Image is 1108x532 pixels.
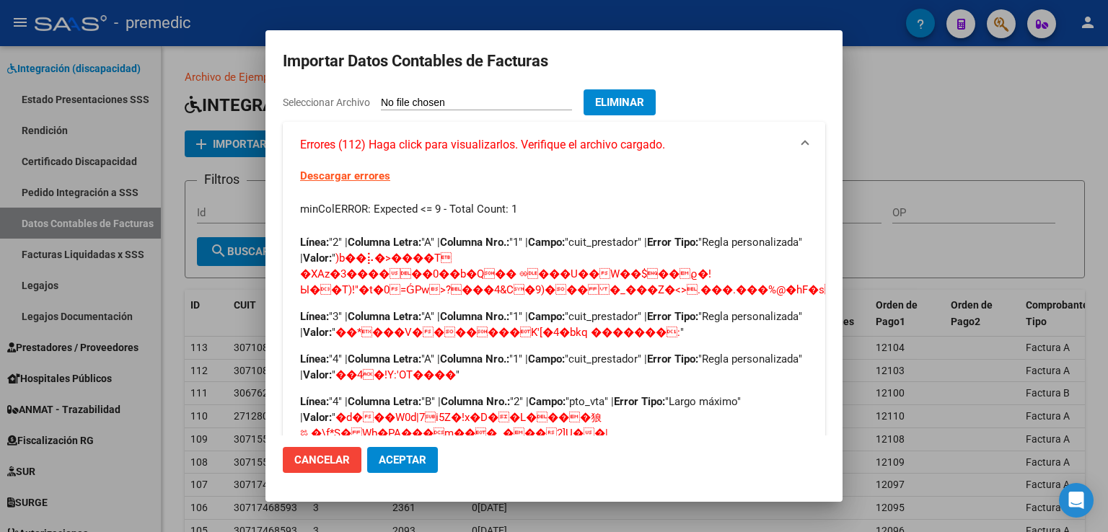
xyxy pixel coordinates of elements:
[595,96,644,109] span: Eliminar
[303,326,332,339] strong: Valor:
[303,368,332,381] strong: Valor:
[367,447,438,473] button: Aceptar
[300,169,390,182] a: Descargar errores
[614,395,665,408] strong: Error Tipo:
[528,236,565,249] strong: Campo:
[335,326,680,339] span: ��*���V� ������K'[�4�bkq �������:
[348,236,421,249] strong: Columna Letra:
[379,453,426,466] span: Aceptar
[283,447,361,473] button: Cancelar
[300,351,808,383] p: "4" | "A" | "1" | "cuit_prestador" | "Regla personalizada" | " "
[300,234,808,298] p: "2" | "A" | "1" | "cuit_prestador" | "Regla personalizada" | " "
[300,236,329,249] strong: Línea:
[294,453,350,466] span: Cancelar
[647,310,698,323] strong: Error Tipo:
[300,411,749,456] span: �d� ��W0d|7i5Z�!x�D��L����狼ಜ�\f*S� Wb�PA���m���˰��� 2]U� �|˕��q����C����a� ��� X!@�...
[303,411,332,424] strong: Valor:
[335,368,456,381] span: ��4�!Y:'OT����
[300,353,329,365] strong: Línea:
[300,309,808,340] p: "3" | "A" | "1" | "cuit_prestador" | "Regla personalizada" | " "
[300,394,808,457] p: "4" | "B" | "2" | "pto_vta" | "Largo máximo" | " "
[529,395,566,408] strong: Campo:
[528,353,565,365] strong: Campo:
[300,136,665,154] span: Errores (112) Haga click para visualizarlos. Verifique el archivo cargado.
[300,203,517,216] span: minColERROR: Expected <= 9 - Total Count: 1
[300,310,329,323] strong: Línea:
[348,353,421,365] strong: Columna Letra:
[440,236,509,249] strong: Columna Nro.:
[300,395,329,408] strong: Línea:
[647,236,698,249] strong: Error Tipo:
[283,122,825,168] mat-expansion-panel-header: Errores (112) Haga click para visualizarlos. Verifique el archivo cargado.
[528,310,565,323] strong: Campo:
[348,395,421,408] strong: Columna Letra:
[303,252,332,265] strong: Valor:
[440,353,509,365] strong: Columna Nro.:
[283,97,370,108] span: Seleccionar Archivo
[647,353,698,365] strong: Error Tipo:
[1059,483,1094,518] div: Open Intercom Messenger
[300,252,877,296] span: )b��⡧�>����T �XAz�3���� ��0��b�Q��ꩩ���U�� W��$��ϱ�!Ы��T)!"�t�0 =ǴPw>?���4&C�9)��� �_...
[584,89,656,115] button: Eliminar
[441,395,510,408] strong: Columna Nro.:
[283,48,825,75] h2: Importar Datos Contables de Facturas
[348,310,421,323] strong: Columna Letra:
[440,310,509,323] strong: Columna Nro.:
